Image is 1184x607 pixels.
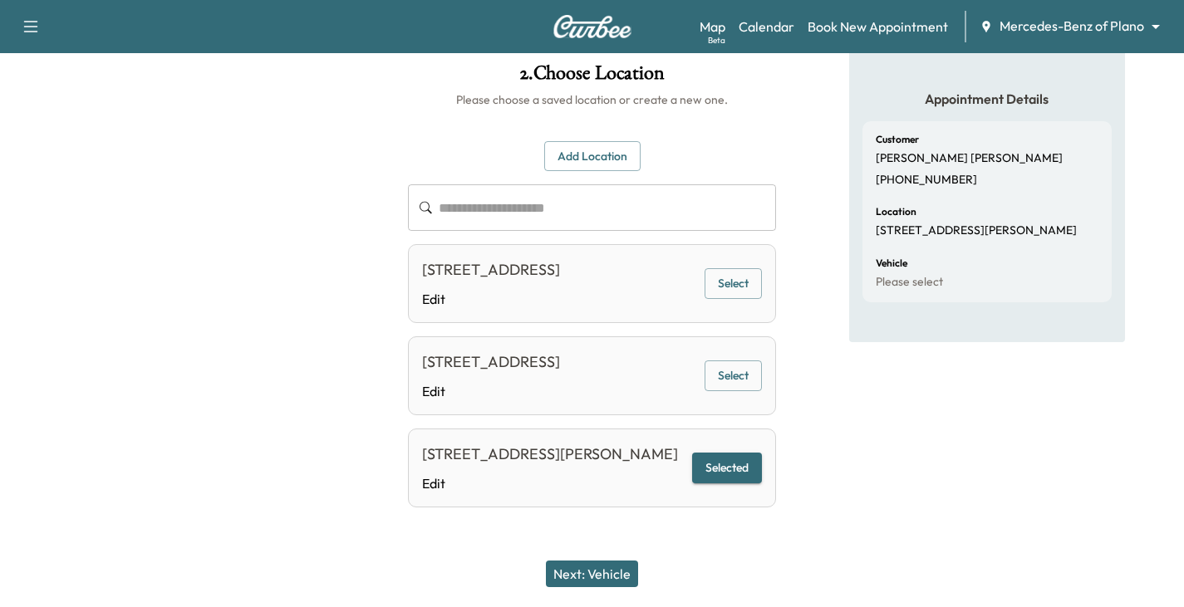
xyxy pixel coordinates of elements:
[422,258,560,281] div: [STREET_ADDRESS]
[408,63,776,91] h1: 2 . Choose Location
[862,90,1112,108] h5: Appointment Details
[739,17,794,37] a: Calendar
[422,443,678,466] div: [STREET_ADDRESS][PERSON_NAME]
[408,91,776,108] h6: Please choose a saved location or create a new one.
[876,207,916,217] h6: Location
[546,560,638,587] button: Next: Vehicle
[422,350,560,374] div: [STREET_ADDRESS]
[422,289,560,309] a: Edit
[705,360,762,391] button: Select
[422,473,678,493] a: Edit
[876,173,977,188] p: [PHONE_NUMBER]
[876,223,1077,238] p: [STREET_ADDRESS][PERSON_NAME]
[876,275,943,290] p: Please select
[876,135,919,144] h6: Customer
[705,268,762,299] button: Select
[808,17,948,37] a: Book New Appointment
[700,17,725,37] a: MapBeta
[708,34,725,47] div: Beta
[876,151,1063,166] p: [PERSON_NAME] [PERSON_NAME]
[544,141,641,172] button: Add Location
[553,15,632,38] img: Curbee Logo
[1000,17,1144,36] span: Mercedes-Benz of Plano
[876,258,907,268] h6: Vehicle
[422,381,560,401] a: Edit
[692,453,762,483] button: Selected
